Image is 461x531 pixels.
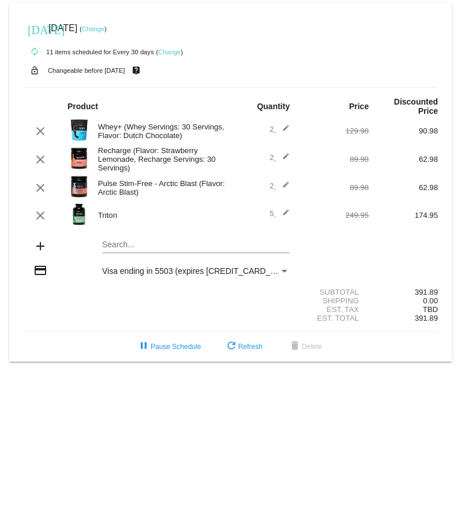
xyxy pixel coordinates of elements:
[68,147,91,170] img: Image-1-Carousel-Recharge30S-Strw-Lemonade-Transp.png
[33,239,47,253] mat-icon: add
[33,263,47,277] mat-icon: credit_card
[68,175,91,198] img: PulseSF-20S-Arctic-Blast-1000x1000-Transp-Roman-Berezecky.png
[415,314,438,322] span: 391.89
[215,336,272,357] button: Refresh
[33,124,47,138] mat-icon: clear
[92,122,231,140] div: Whey+ (Whey Servings: 30 Servings, Flavor: Dutch Chocolate)
[423,305,438,314] span: TBD
[48,67,125,74] small: Changeable before [DATE]
[68,102,98,111] strong: Product
[257,102,290,111] strong: Quantity
[92,179,231,196] div: Pulse Stim-Free - Arctic Blast (Flavor: Arctic Blast)
[276,209,290,222] mat-icon: edit
[369,288,438,296] div: 391.89
[137,340,151,354] mat-icon: pause
[129,63,143,78] mat-icon: live_help
[288,340,302,354] mat-icon: delete
[137,343,201,351] span: Pause Schedule
[128,336,210,357] button: Pause Schedule
[224,343,263,351] span: Refresh
[349,102,369,111] strong: Price
[369,127,438,135] div: 90.98
[279,336,331,357] button: Delete
[288,343,322,351] span: Delete
[80,25,107,32] small: ( )
[269,153,290,162] span: 2
[299,314,369,322] div: Est. Total
[369,211,438,220] div: 174.95
[369,183,438,192] div: 62.98
[68,118,91,142] img: Image-1-Carousel-Whey-2lb-Dutch-Chocolate-no-badge-Transp.png
[299,155,369,164] div: 89.98
[33,209,47,222] mat-icon: clear
[369,155,438,164] div: 62.98
[28,22,42,36] mat-icon: [DATE]
[33,153,47,166] mat-icon: clear
[23,49,154,55] small: 11 items scheduled for Every 30 days
[276,181,290,195] mat-icon: edit
[92,146,231,172] div: Recharge (Flavor: Strawberry Lemonade, Recharge Servings: 30 Servings)
[299,296,369,305] div: Shipping
[224,340,238,354] mat-icon: refresh
[28,45,42,59] mat-icon: autorenew
[269,209,290,218] span: 5
[299,183,369,192] div: 89.98
[82,25,104,32] a: Change
[156,49,183,55] small: ( )
[299,127,369,135] div: 129.98
[269,125,290,133] span: 2
[299,211,369,220] div: 249.95
[102,266,290,276] mat-select: Payment Method
[394,97,438,116] strong: Discounted Price
[158,49,181,55] a: Change
[33,181,47,195] mat-icon: clear
[102,266,295,276] span: Visa ending in 5503 (expires [CREDIT_CARD_DATA])
[299,288,369,296] div: Subtotal
[423,296,438,305] span: 0.00
[92,211,231,220] div: Triton
[276,153,290,166] mat-icon: edit
[102,240,290,250] input: Search...
[276,124,290,138] mat-icon: edit
[68,203,91,226] img: Image-1-Carousel-Triton-Transp.png
[299,305,369,314] div: Est. Tax
[269,181,290,190] span: 2
[28,63,42,78] mat-icon: lock_open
